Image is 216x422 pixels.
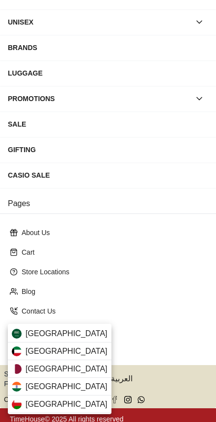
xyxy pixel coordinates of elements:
[26,363,108,375] span: [GEOGRAPHIC_DATA]
[26,381,108,393] span: [GEOGRAPHIC_DATA]
[26,398,108,410] span: [GEOGRAPHIC_DATA]
[12,364,22,374] img: Qatar
[12,399,22,409] img: Oman
[26,328,108,340] span: [GEOGRAPHIC_DATA]
[26,345,108,357] span: [GEOGRAPHIC_DATA]
[12,382,22,392] img: India
[12,346,22,356] img: Kuwait
[12,329,22,339] img: Saudi Arabia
